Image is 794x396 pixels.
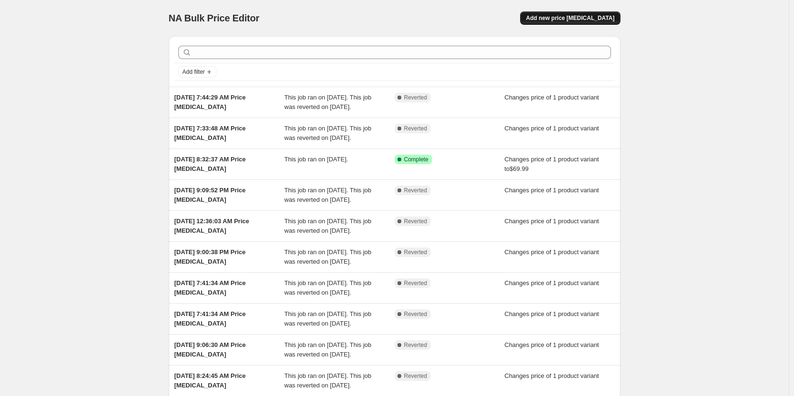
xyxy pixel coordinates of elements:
[504,341,599,348] span: Changes price of 1 product variant
[169,13,260,23] span: NA Bulk Price Editor
[174,372,246,389] span: [DATE] 8:24:45 AM Price [MEDICAL_DATA]
[284,156,348,163] span: This job ran on [DATE].
[174,187,246,203] span: [DATE] 9:09:52 PM Price [MEDICAL_DATA]
[174,94,246,110] span: [DATE] 7:44:29 AM Price [MEDICAL_DATA]
[504,279,599,287] span: Changes price of 1 product variant
[504,372,599,379] span: Changes price of 1 product variant
[510,165,529,172] span: $69.99
[504,187,599,194] span: Changes price of 1 product variant
[284,218,371,234] span: This job ran on [DATE]. This job was reverted on [DATE].
[174,310,246,327] span: [DATE] 7:41:34 AM Price [MEDICAL_DATA]
[404,187,427,194] span: Reverted
[504,94,599,101] span: Changes price of 1 product variant
[284,94,371,110] span: This job ran on [DATE]. This job was reverted on [DATE].
[404,156,428,163] span: Complete
[174,248,246,265] span: [DATE] 9:00:38 PM Price [MEDICAL_DATA]
[174,279,246,296] span: [DATE] 7:41:34 AM Price [MEDICAL_DATA]
[174,125,246,141] span: [DATE] 7:33:48 AM Price [MEDICAL_DATA]
[284,187,371,203] span: This job ran on [DATE]. This job was reverted on [DATE].
[284,248,371,265] span: This job ran on [DATE]. This job was reverted on [DATE].
[404,248,427,256] span: Reverted
[504,156,599,172] span: Changes price of 1 product variant to
[404,94,427,101] span: Reverted
[404,372,427,380] span: Reverted
[504,218,599,225] span: Changes price of 1 product variant
[284,310,371,327] span: This job ran on [DATE]. This job was reverted on [DATE].
[520,11,620,25] button: Add new price [MEDICAL_DATA]
[526,14,614,22] span: Add new price [MEDICAL_DATA]
[183,68,205,76] span: Add filter
[284,279,371,296] span: This job ran on [DATE]. This job was reverted on [DATE].
[174,341,246,358] span: [DATE] 9:06:30 AM Price [MEDICAL_DATA]
[404,279,427,287] span: Reverted
[178,66,216,78] button: Add filter
[504,248,599,256] span: Changes price of 1 product variant
[284,341,371,358] span: This job ran on [DATE]. This job was reverted on [DATE].
[404,310,427,318] span: Reverted
[504,310,599,317] span: Changes price of 1 product variant
[404,125,427,132] span: Reverted
[404,341,427,349] span: Reverted
[404,218,427,225] span: Reverted
[504,125,599,132] span: Changes price of 1 product variant
[174,156,246,172] span: [DATE] 8:32:37 AM Price [MEDICAL_DATA]
[284,372,371,389] span: This job ran on [DATE]. This job was reverted on [DATE].
[174,218,250,234] span: [DATE] 12:36:03 AM Price [MEDICAL_DATA]
[284,125,371,141] span: This job ran on [DATE]. This job was reverted on [DATE].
